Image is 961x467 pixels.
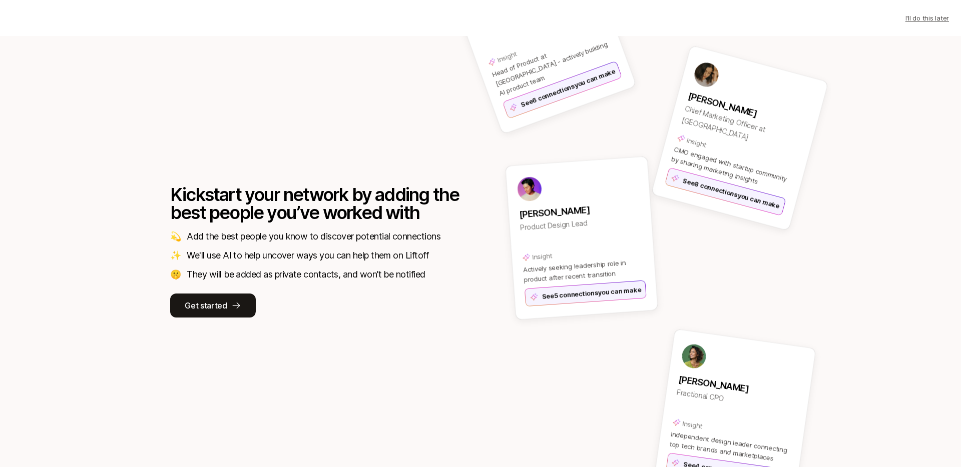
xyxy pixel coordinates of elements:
p: Get started [185,299,227,312]
p: Head of Product at [GEOGRAPHIC_DATA] - actively building AI product team [491,29,615,98]
p: 💫 [170,229,181,243]
img: woman-with-black-hair.jpg [692,60,721,89]
p: Product Design Lead [520,213,641,234]
p: Insight [532,250,553,262]
p: ✨ [170,248,181,262]
p: Independent design leader connecting top tech brands and marketplaces [669,429,791,465]
p: CMO engaged with startup community by sharing marketing insights [670,144,792,194]
p: Kickstart your network by adding the best people you’ve worked with [170,185,460,221]
p: Actively seeking leadership role in product after recent transition [523,256,645,284]
img: avatar-3.png [517,176,542,201]
p: Insight [682,418,703,431]
p: [PERSON_NAME] [687,89,807,134]
p: Fractional CPO [676,386,798,415]
p: We'll use AI to help uncover ways you can help them on Liftoff [187,248,428,262]
p: They will be added as private contacts, and won’t be notified [187,267,425,281]
p: Insight [496,48,519,65]
p: Chief Marketing Officer at [GEOGRAPHIC_DATA] [680,102,803,157]
p: [PERSON_NAME] [678,372,800,403]
img: avatar-1.jpg [680,342,707,369]
p: Add the best people you know to discover potential connections [187,229,440,243]
button: Get started [170,293,256,317]
p: [PERSON_NAME] [519,199,640,222]
p: I'll do this later [905,13,949,23]
p: 🤫 [170,267,181,281]
p: Insight [686,135,708,150]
